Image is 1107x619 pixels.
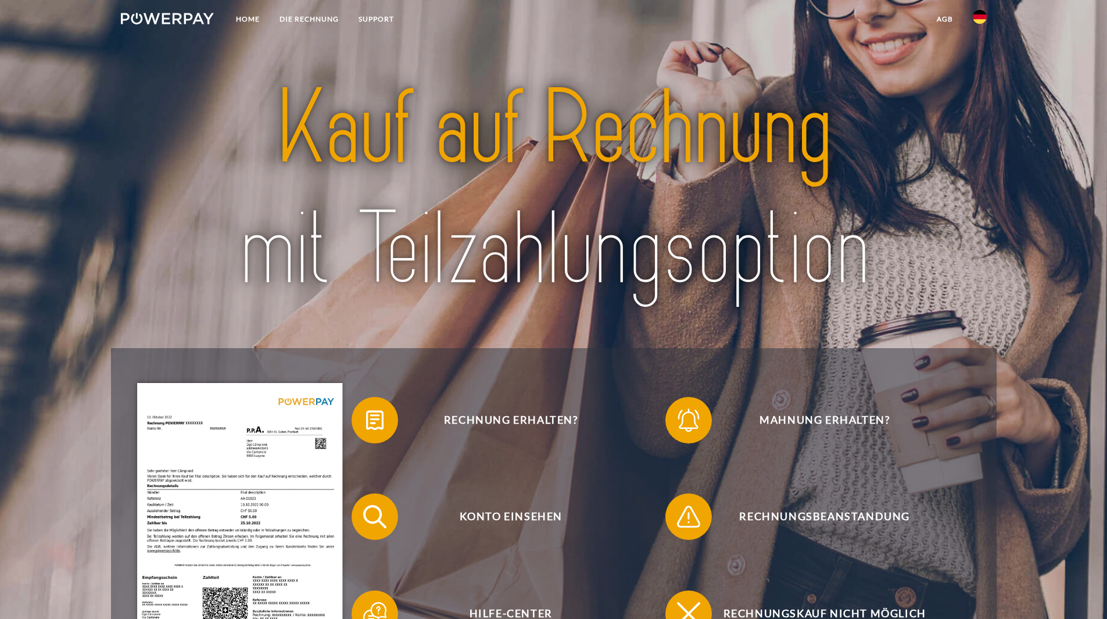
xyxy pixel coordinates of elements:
[674,406,703,435] img: qb_bell.svg
[360,502,389,531] img: qb_search.svg
[349,9,404,30] a: SUPPORT
[226,9,270,30] a: Home
[927,9,963,30] a: agb
[121,13,214,24] img: logo-powerpay-white.svg
[368,493,653,540] span: Konto einsehen
[368,397,653,443] span: Rechnung erhalten?
[674,502,703,531] img: qb_warning.svg
[352,397,654,443] button: Rechnung erhalten?
[360,406,389,435] img: qb_bill.svg
[682,493,967,540] span: Rechnungsbeanstandung
[665,493,968,540] button: Rechnungsbeanstandung
[163,62,944,317] img: title-powerpay_de.svg
[973,10,987,24] img: de
[665,397,968,443] button: Mahnung erhalten?
[352,493,654,540] button: Konto einsehen
[270,9,349,30] a: DIE RECHNUNG
[682,397,967,443] span: Mahnung erhalten?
